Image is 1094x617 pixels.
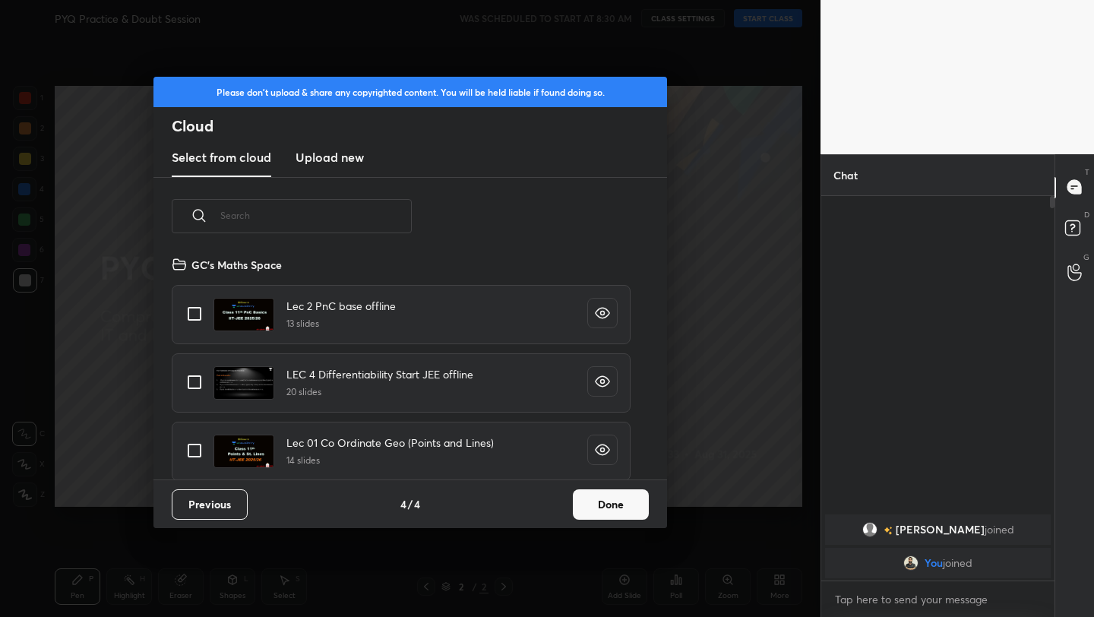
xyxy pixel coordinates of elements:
[153,77,667,107] div: Please don't upload & share any copyrighted content. You will be held liable if found doing so.
[213,366,274,400] img: 1731256494UWRAE4.pdf
[943,557,972,569] span: joined
[172,148,271,166] h3: Select from cloud
[286,366,473,382] h4: LEC 4 Differentiability Start JEE offline
[400,496,406,512] h4: 4
[573,489,649,520] button: Done
[191,257,282,273] h4: GC's Maths Space
[925,557,943,569] span: You
[286,454,494,467] h5: 14 slides
[286,435,494,451] h4: Lec 01 Co Ordinate Geo (Points and Lines)
[903,555,919,571] img: d9cff753008c4d4b94e8f9a48afdbfb4.jpg
[862,522,877,537] img: default.png
[414,496,420,512] h4: 4
[821,155,870,195] p: Chat
[220,183,412,248] input: Search
[1084,209,1089,220] p: D
[213,298,274,331] img: 1731151104OSWCLJ.pdf
[1083,252,1089,263] p: G
[884,526,893,534] img: no-rating-badge.077c3623.svg
[286,385,473,399] h5: 20 slides
[153,251,649,479] div: grid
[296,148,364,166] h3: Upload new
[213,435,274,468] img: 17312565417IMYRQ.pdf
[286,317,396,331] h5: 13 slides
[821,511,1054,581] div: grid
[985,524,1014,536] span: joined
[286,298,396,314] h4: Lec 2 PnC base offline
[172,489,248,520] button: Previous
[408,496,413,512] h4: /
[172,116,667,136] h2: Cloud
[896,524,985,536] span: [PERSON_NAME]
[1085,166,1089,178] p: T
